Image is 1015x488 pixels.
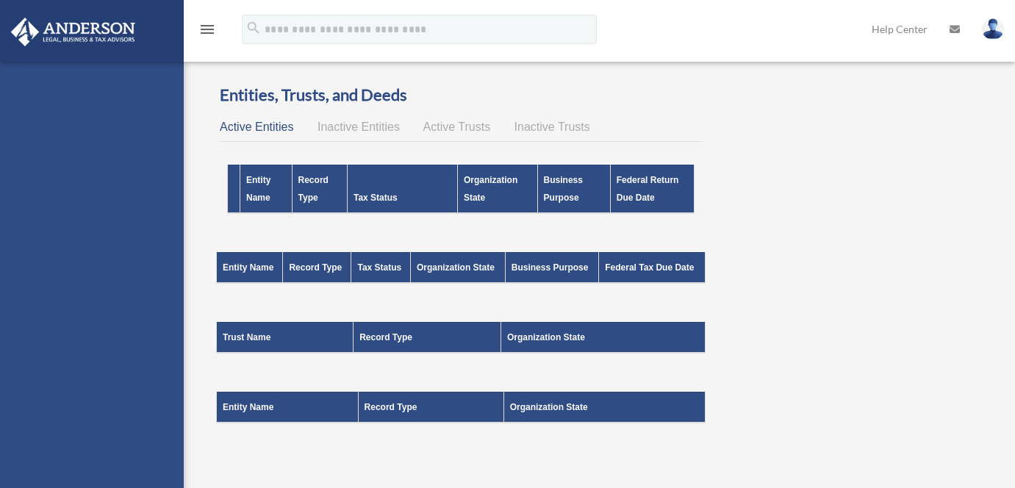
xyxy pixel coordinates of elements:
[501,322,705,353] th: Organization State
[198,26,216,38] a: menu
[982,18,1004,40] img: User Pic
[245,20,262,36] i: search
[358,392,503,423] th: Record Type
[240,165,293,213] th: Entity Name
[610,165,694,213] th: Federal Return Due Date
[347,165,457,213] th: Tax Status
[503,392,705,423] th: Organization State
[410,252,505,283] th: Organization State
[220,84,702,107] h3: Entities, Trusts, and Deeds
[220,121,293,133] span: Active Entities
[354,322,501,353] th: Record Type
[7,18,140,46] img: Anderson Advisors Platinum Portal
[599,252,706,283] th: Federal Tax Due Date
[217,322,354,353] th: Trust Name
[457,165,537,213] th: Organization State
[351,252,410,283] th: Tax Status
[198,21,216,38] i: menu
[283,252,351,283] th: Record Type
[217,252,283,283] th: Entity Name
[537,165,610,213] th: Business Purpose
[423,121,491,133] span: Active Trusts
[514,121,590,133] span: Inactive Trusts
[217,392,359,423] th: Entity Name
[318,121,400,133] span: Inactive Entities
[292,165,347,213] th: Record Type
[505,252,598,283] th: Business Purpose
